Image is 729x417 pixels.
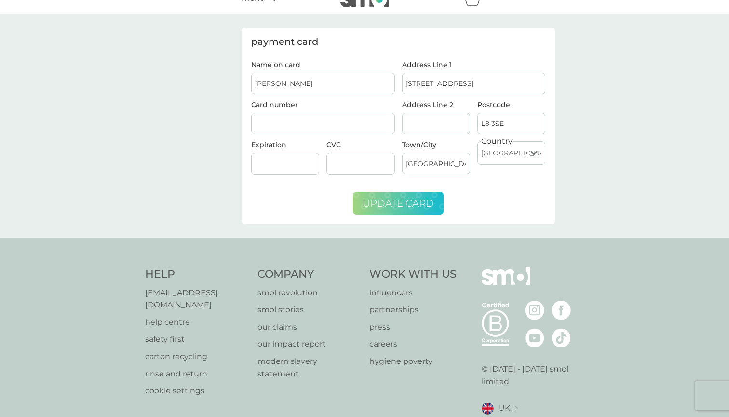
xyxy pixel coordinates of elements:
label: Name on card [251,61,395,68]
label: Postcode [477,101,545,108]
button: update card [353,192,444,215]
a: rinse and return [145,368,248,380]
img: visit the smol Facebook page [552,301,571,320]
a: [EMAIL_ADDRESS][DOMAIN_NAME] [145,287,248,311]
img: visit the smol Tiktok page [552,328,571,347]
span: UK [499,402,510,415]
a: safety first [145,333,248,346]
a: smol revolution [257,287,360,299]
a: press [369,321,457,334]
a: partnerships [369,304,457,316]
label: Country [481,135,513,148]
h4: Work With Us [369,267,457,282]
img: select a new location [515,406,518,411]
a: our impact report [257,338,360,350]
a: help centre [145,316,248,329]
iframe: Secure card number input frame [255,120,391,128]
h4: Company [257,267,360,282]
img: visit the smol Instagram page [525,301,544,320]
label: Expiration [251,140,286,149]
img: smol [482,267,530,300]
h4: Help [145,267,248,282]
label: Town/City [402,141,470,148]
a: modern slavery statement [257,355,360,380]
iframe: Secure CVC input frame [330,160,391,168]
a: influencers [369,287,457,299]
div: payment card [251,37,545,47]
img: UK flag [482,403,494,415]
label: Card number [251,100,298,109]
a: cookie settings [145,385,248,397]
a: smol stories [257,304,360,316]
a: carton recycling [145,350,248,363]
a: careers [369,338,457,350]
label: CVC [326,140,341,149]
a: our claims [257,321,360,334]
p: © [DATE] - [DATE] smol limited [482,363,584,388]
label: Address Line 1 [402,61,546,68]
span: update card [363,197,434,209]
img: visit the smol Youtube page [525,328,544,347]
a: hygiene poverty [369,355,457,368]
label: Address Line 2 [402,101,470,108]
iframe: Secure expiration date input frame [255,160,315,168]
